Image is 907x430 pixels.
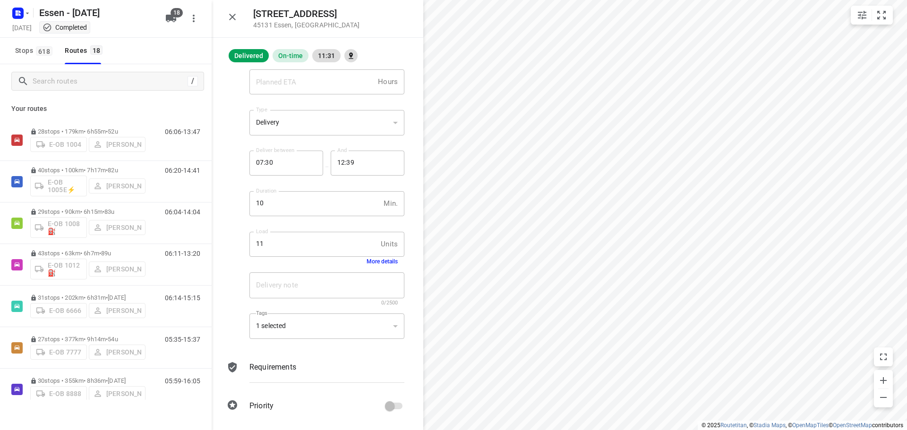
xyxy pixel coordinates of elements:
p: Min. [384,198,398,209]
p: Units [381,239,398,250]
p: 27 stops • 377km • 9h14m [30,336,145,343]
button: Map settings [853,6,872,25]
span: 54u [108,336,118,343]
span: Delivered [229,52,269,59]
h5: [STREET_ADDRESS] [253,8,359,19]
p: 05:59-16:05 [165,377,200,385]
p: Hours [378,76,398,87]
div: Routes [65,45,105,57]
p: 28 stops • 179km • 6h55m [30,128,145,135]
button: 18 [162,9,180,28]
span: 82u [108,167,118,174]
div: Delivery [256,118,389,127]
div: small contained button group [851,6,893,25]
p: 06:04-14:04 [165,208,200,216]
span: 83u [104,208,114,215]
span: • [106,336,108,343]
a: OpenStreetMap [833,422,872,429]
span: [DATE] [108,377,126,384]
span: • [106,377,108,384]
button: More details [367,258,398,265]
li: © 2025 , © , © © contributors [702,422,903,429]
p: 45131 Essen , [GEOGRAPHIC_DATA] [253,21,359,29]
span: 18 [171,8,183,17]
p: 29 stops • 90km • 6h15m [30,208,145,215]
input: Search routes [33,74,188,89]
p: 06:11-13:20 [165,250,200,257]
p: 06:06-13:47 [165,128,200,135]
span: 89u [101,250,111,257]
div: Show driver's finish location [344,49,358,62]
span: 618 [36,46,52,56]
div: This project completed. You cannot make any changes to it. [43,23,87,32]
p: Priority [249,400,274,412]
button: Fit zoom [872,6,891,25]
a: Stadia Maps [753,422,786,429]
span: • [106,294,108,301]
span: • [106,167,108,174]
div: / [188,76,198,86]
span: 0/2500 [381,300,398,306]
p: — [323,163,331,170]
a: Routetitan [720,422,747,429]
span: [DATE] [108,294,126,301]
span: 11:31 [312,52,341,59]
p: 31 stops • 202km • 6h31m [30,294,145,301]
p: Your routes [11,104,200,114]
div: Delivery [249,110,404,136]
p: Requirements [249,362,296,373]
p: 05:35-15:37 [165,336,200,343]
div: 1 selected [249,313,404,339]
span: On-time [273,52,308,59]
span: 18 [90,45,103,55]
a: OpenMapTiles [792,422,829,429]
div: Requirements [227,362,404,390]
span: Stops [15,45,55,57]
p: 40 stops • 100km • 7h17m [30,167,145,174]
p: 43 stops • 63km • 6h7m [30,250,145,257]
span: • [99,250,101,257]
p: 06:20-14:41 [165,167,200,174]
p: 30 stops • 355km • 8h36m [30,377,145,384]
button: More [184,9,203,28]
p: 06:14-15:15 [165,294,200,302]
div: Task details [227,51,404,64]
span: 52u [108,128,118,135]
span: • [106,128,108,135]
span: • [103,208,104,215]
